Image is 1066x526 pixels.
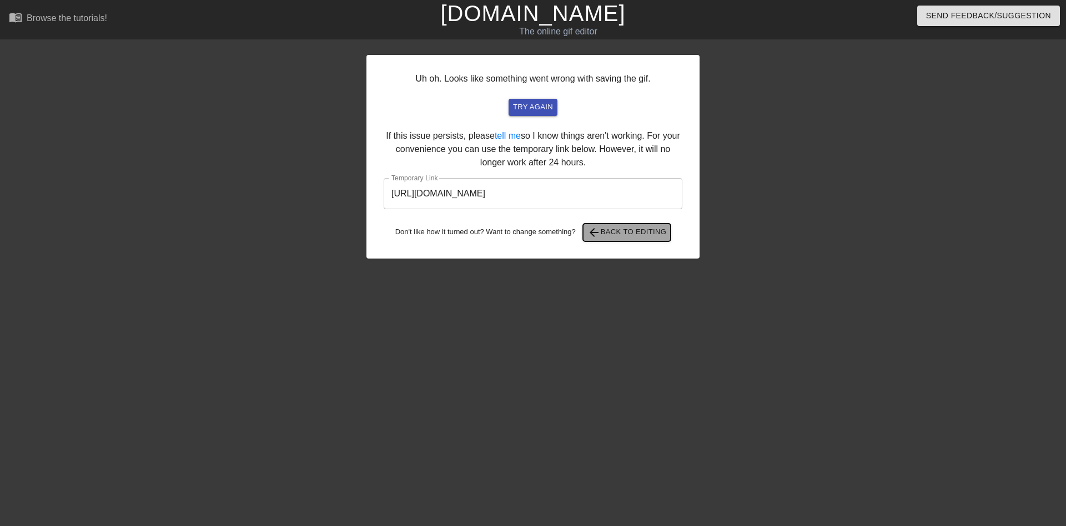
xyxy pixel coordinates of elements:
[926,9,1051,23] span: Send Feedback/Suggestion
[384,178,682,209] input: bare
[440,1,625,26] a: [DOMAIN_NAME]
[361,25,756,38] div: The online gif editor
[9,11,107,28] a: Browse the tutorials!
[9,11,22,24] span: menu_book
[509,99,557,116] button: try again
[587,226,601,239] span: arrow_back
[917,6,1060,26] button: Send Feedback/Suggestion
[366,55,700,259] div: Uh oh. Looks like something went wrong with saving the gif. If this issue persists, please so I k...
[27,13,107,23] div: Browse the tutorials!
[587,226,667,239] span: Back to Editing
[495,131,521,140] a: tell me
[583,224,671,241] button: Back to Editing
[513,101,553,114] span: try again
[384,224,682,241] div: Don't like how it turned out? Want to change something?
